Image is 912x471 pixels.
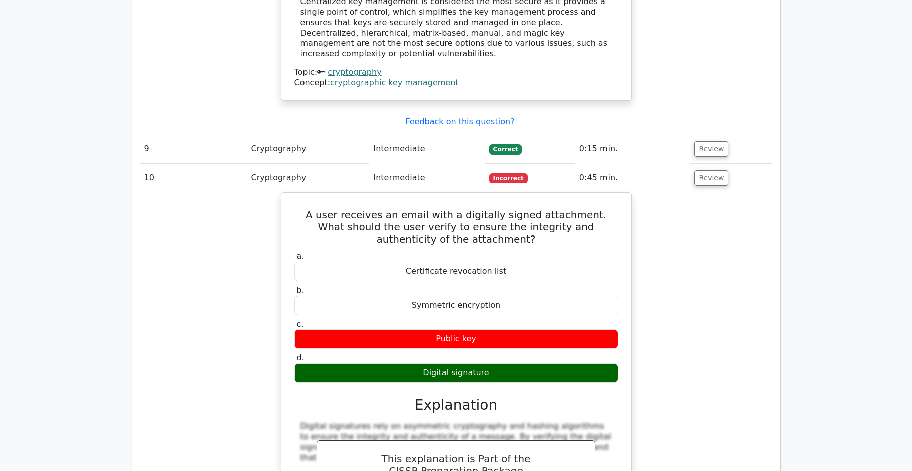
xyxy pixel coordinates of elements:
[489,144,522,154] span: Correct
[694,170,728,186] button: Review
[247,135,370,163] td: Cryptography
[694,141,728,157] button: Review
[297,285,305,295] span: b.
[297,319,304,329] span: c.
[300,421,612,463] div: Digital signatures rely on asymmetric cryptography and hashing algorithms to ensure the integrity...
[294,296,618,315] div: Symmetric encryption
[575,164,691,192] td: 0:45 min.
[297,251,305,261] span: a.
[294,67,618,78] div: Topic:
[140,135,247,163] td: 9
[369,135,485,163] td: Intermediate
[294,329,618,349] div: Public key
[294,78,618,88] div: Concept:
[247,164,370,192] td: Cryptography
[330,78,459,87] a: cryptographic key management
[328,67,381,77] a: cryptography
[369,164,485,192] td: Intermediate
[297,353,305,362] span: d.
[575,135,691,163] td: 0:15 min.
[294,363,618,383] div: Digital signature
[300,397,612,414] h3: Explanation
[405,117,514,126] a: Feedback on this question?
[293,209,619,245] h5: A user receives an email with a digitally signed attachment. What should the user verify to ensur...
[489,173,528,183] span: Incorrect
[140,164,247,192] td: 10
[294,262,618,281] div: Certificate revocation list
